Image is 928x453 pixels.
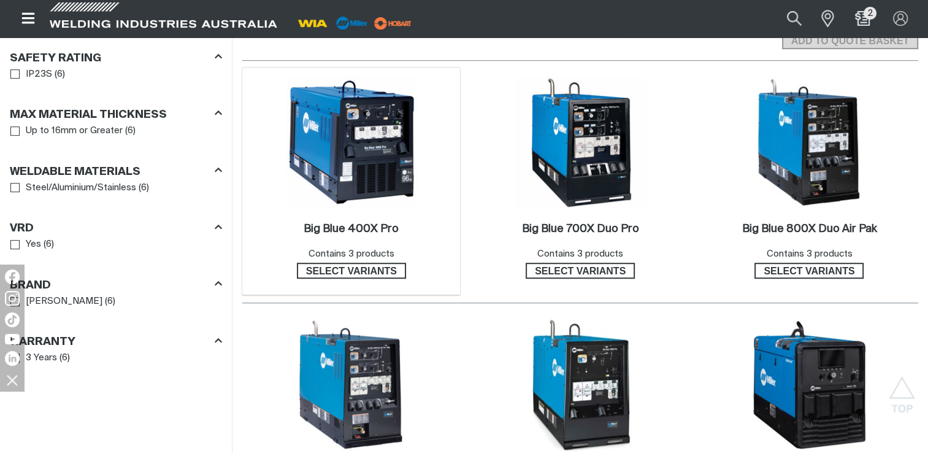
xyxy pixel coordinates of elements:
[59,351,70,365] span: ( 6 )
[10,66,221,83] ul: Safety Rating
[26,181,136,195] span: Steel/Aluminium/Stainless
[10,350,57,366] a: 3 Years
[2,370,23,390] img: hide socials
[10,333,222,350] div: Warranty
[304,222,399,236] a: Big Blue 400X Pro
[10,293,221,310] ul: Brand
[888,376,916,404] button: Scroll to top
[10,222,34,236] h3: VRD
[754,263,864,279] a: Select variants of Big Blue 800X Duo Air Pak
[522,222,639,236] a: Big Blue 700X Duo Pro
[286,77,417,208] img: Big Blue 400X Pro
[5,351,20,366] img: LinkedIn
[10,106,222,123] div: Max Material Thickness
[10,350,221,366] ul: Warranty
[5,312,20,327] img: TikTok
[10,236,221,253] ul: VRD
[10,236,41,253] a: Yes
[26,68,52,82] span: IP23S
[756,263,862,279] span: Select variants
[742,222,876,236] a: Big Blue 800X Duo Air Pak
[782,33,918,49] button: Add selected products to the shopping cart
[537,247,623,261] div: Contains 3 products
[26,295,102,309] span: [PERSON_NAME]
[10,293,102,310] a: [PERSON_NAME]
[527,263,634,279] span: Select variants
[10,165,140,179] h3: Weldable Materials
[743,77,875,208] img: Big Blue 800X Duo Air Pak
[5,291,20,306] img: Instagram
[742,223,876,234] h2: Big Blue 800X Duo Air Pak
[10,123,221,139] ul: Max Material Thickness
[515,77,646,208] img: Big Blue 700X Duo Pro
[10,335,75,349] h3: Warranty
[526,263,635,279] a: Select variants of Big Blue 700X Duo Pro
[370,14,415,33] img: miller
[370,18,415,28] a: miller
[773,5,815,33] button: Search products
[26,124,123,138] span: Up to 16mm or Greater
[10,279,51,293] h3: Brand
[5,334,20,344] img: YouTube
[297,263,406,279] a: Select variants of Big Blue 400X Pro
[105,295,115,309] span: ( 6 )
[522,223,639,234] h2: Big Blue 700X Duo Pro
[10,276,222,293] div: Brand
[309,247,394,261] div: Contains 3 products
[26,351,57,365] span: 3 Years
[10,123,123,139] a: Up to 16mm or Greater
[10,180,136,196] a: Steel/Aluminium/Stainless
[515,319,646,451] img: Big Blue 500X Pro
[10,108,167,122] h3: Max Material Thickness
[10,49,222,66] div: Safety Rating
[743,319,875,451] img: Bobcat 265X ArcReach
[10,52,101,66] h3: Safety Rating
[286,319,417,451] img: Big Blue 600X Duo Air Pak 50Hz
[10,220,222,236] div: VRD
[10,163,222,179] div: Weldable Materials
[55,68,65,82] span: ( 6 )
[10,66,52,83] a: IP23S
[125,124,136,138] span: ( 6 )
[304,223,399,234] h2: Big Blue 400X Pro
[5,269,20,284] img: Facebook
[139,181,149,195] span: ( 6 )
[783,33,917,49] span: ADD TO QUOTE BASKET
[757,5,815,33] input: Product name or item number...
[26,238,41,252] span: Yes
[10,180,221,196] ul: Weldable Materials
[44,238,54,252] span: ( 6 )
[298,263,405,279] span: Select variants
[766,247,852,261] div: Contains 3 products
